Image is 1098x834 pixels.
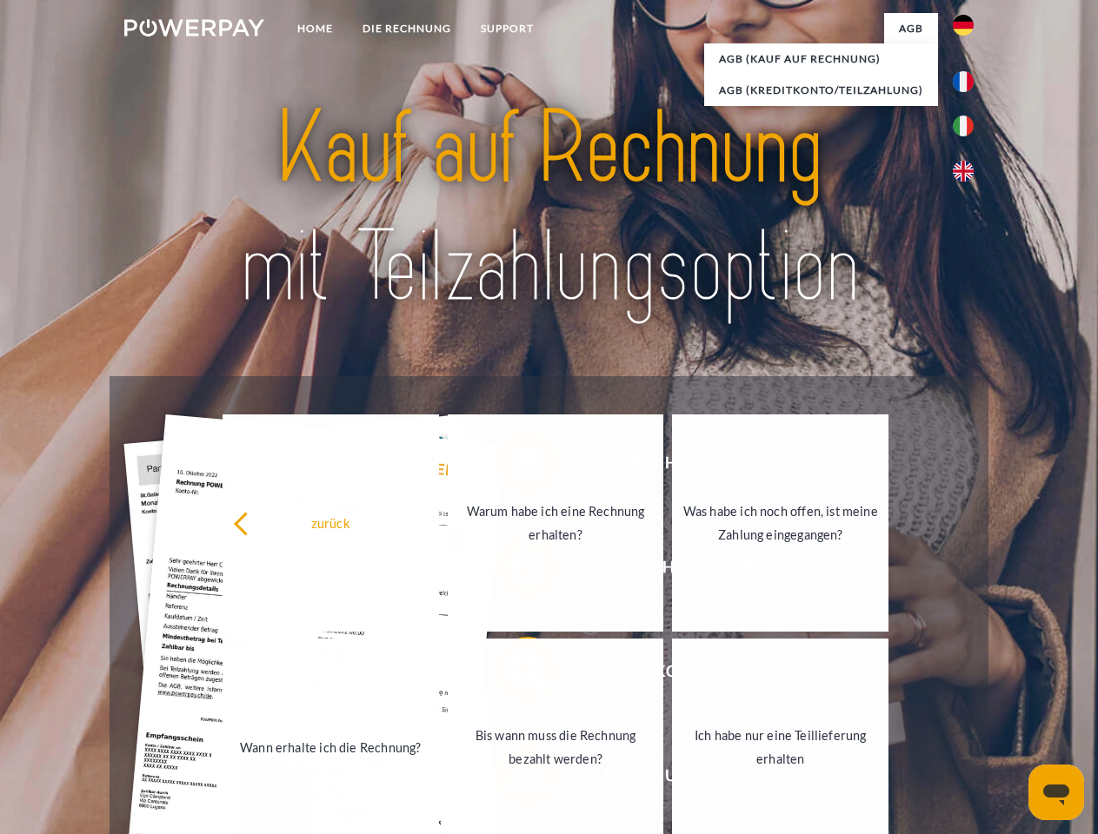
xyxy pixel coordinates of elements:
a: SUPPORT [466,13,549,44]
div: Warum habe ich eine Rechnung erhalten? [458,500,654,546]
iframe: Schaltfläche zum Öffnen des Messaging-Fensters [1028,764,1084,820]
img: title-powerpay_de.svg [166,83,932,333]
div: Wann erhalte ich die Rechnung? [233,735,429,758]
a: DIE RECHNUNG [348,13,466,44]
img: fr [953,71,974,92]
div: Ich habe nur eine Teillieferung erhalten [682,724,878,771]
img: de [953,15,974,36]
a: Home [283,13,348,44]
a: agb [884,13,938,44]
div: Bis wann muss die Rechnung bezahlt werden? [458,724,654,771]
a: Was habe ich noch offen, ist meine Zahlung eingegangen? [672,414,888,632]
a: AGB (Kreditkonto/Teilzahlung) [704,75,938,106]
img: it [953,116,974,136]
img: en [953,161,974,182]
div: Was habe ich noch offen, ist meine Zahlung eingegangen? [682,500,878,546]
img: logo-powerpay-white.svg [124,19,264,36]
a: AGB (Kauf auf Rechnung) [704,43,938,75]
div: zurück [233,511,429,534]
